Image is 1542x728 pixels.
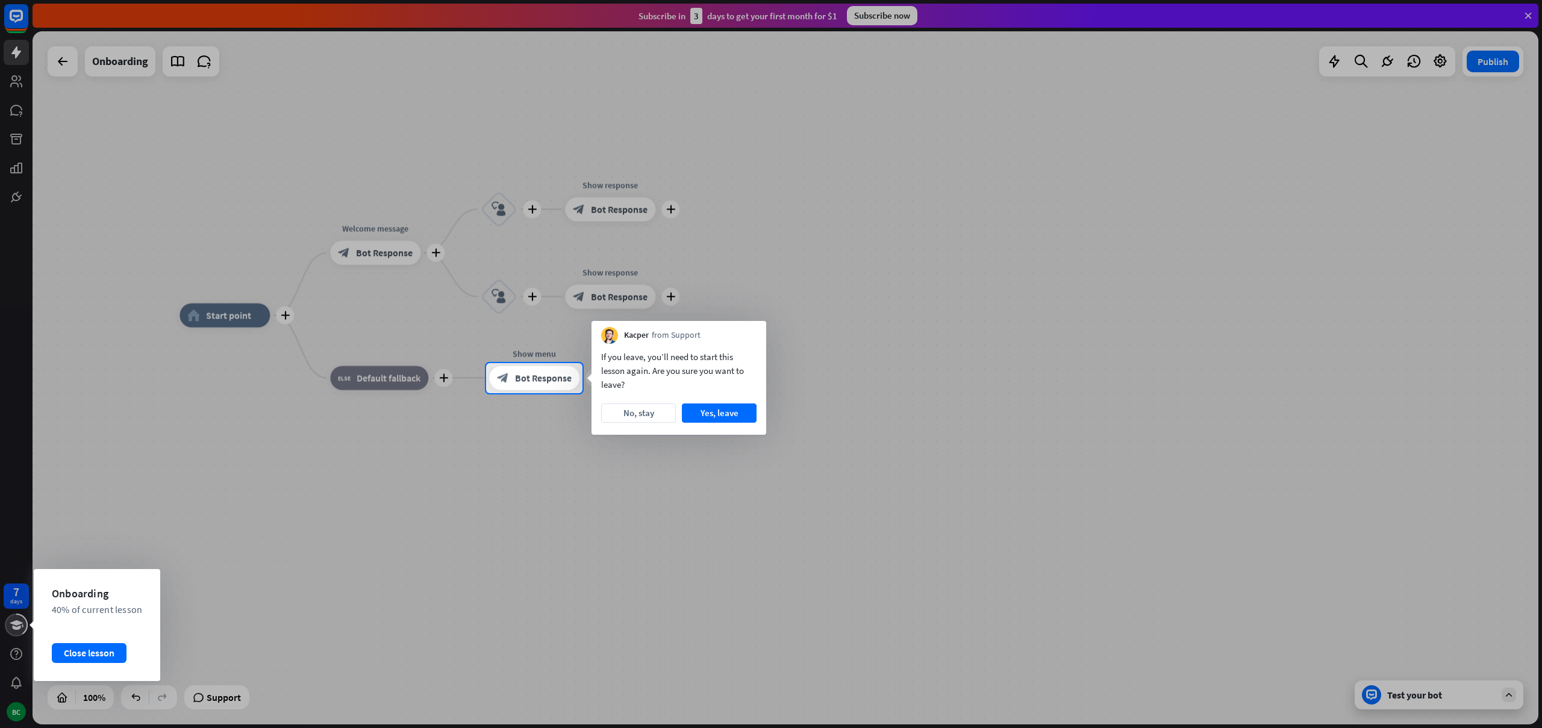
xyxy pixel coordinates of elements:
[34,603,160,616] div: 40% of current lesson
[601,403,676,423] button: No, stay
[652,329,701,341] span: from Support
[34,587,160,600] div: Onboarding
[515,372,572,384] span: Bot Response
[10,5,46,41] button: Open LiveChat chat widget
[497,372,509,384] i: block_bot_response
[601,350,757,391] div: If you leave, you’ll need to start this lesson again. Are you sure you want to leave?
[52,643,126,662] div: Close lesson
[682,403,757,423] button: Yes, leave
[624,329,649,341] span: Kacper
